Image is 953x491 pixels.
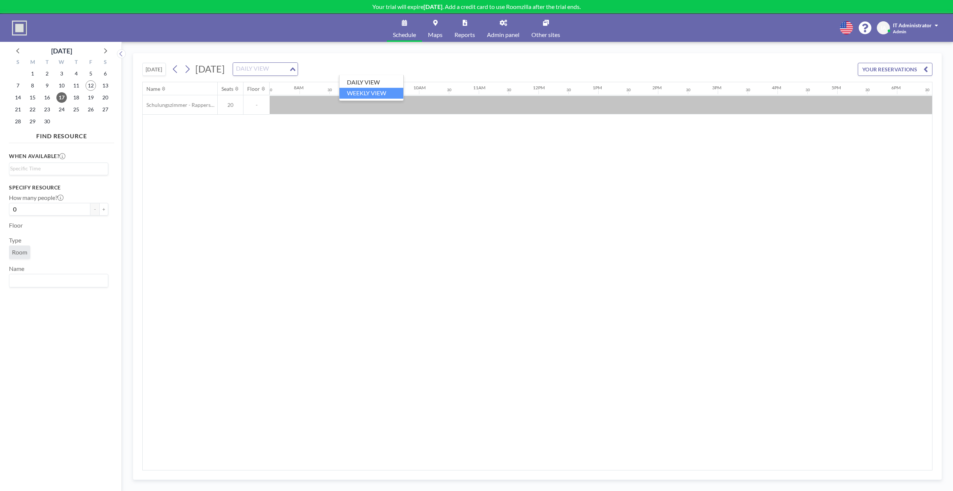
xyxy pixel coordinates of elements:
[42,92,52,103] span: Tuesday, September 16, 2025
[531,32,560,38] span: Other sites
[12,248,27,256] span: Room
[9,194,63,201] label: How many people?
[893,29,906,34] span: Admin
[221,86,233,92] div: Seats
[51,46,72,56] div: [DATE]
[27,104,38,115] span: Monday, September 22, 2025
[13,80,23,91] span: Sunday, September 7, 2025
[11,58,25,68] div: S
[56,92,67,103] span: Wednesday, September 17, 2025
[27,68,38,79] span: Monday, September 1, 2025
[55,58,69,68] div: W
[71,92,81,103] span: Thursday, September 18, 2025
[865,87,870,92] div: 30
[13,116,23,127] span: Sunday, September 28, 2025
[100,104,111,115] span: Saturday, September 27, 2025
[805,87,810,92] div: 30
[712,85,721,90] div: 3PM
[339,77,403,88] li: DAILY VIEW
[481,14,525,42] a: Admin panel
[881,25,886,31] span: IA
[69,58,83,68] div: T
[56,68,67,79] span: Wednesday, September 3, 2025
[234,64,288,74] input: Search for option
[13,104,23,115] span: Sunday, September 21, 2025
[533,85,545,90] div: 12PM
[9,222,23,229] label: Floor
[832,85,841,90] div: 5PM
[27,80,38,91] span: Monday, September 8, 2025
[247,86,260,92] div: Floor
[9,237,21,244] label: Type
[42,104,52,115] span: Tuesday, September 23, 2025
[13,92,23,103] span: Sunday, September 14, 2025
[9,274,108,287] div: Search for option
[71,80,81,91] span: Thursday, September 11, 2025
[9,129,114,140] h4: FIND RESOURCE
[686,87,690,92] div: 30
[447,87,451,92] div: 30
[195,63,225,74] span: [DATE]
[525,14,566,42] a: Other sites
[294,85,304,90] div: 8AM
[925,87,929,92] div: 30
[143,102,217,108] span: Schulungszimmer - Rapperswil
[142,63,166,76] button: [DATE]
[71,68,81,79] span: Thursday, September 4, 2025
[146,86,160,92] div: Name
[86,104,96,115] span: Friday, September 26, 2025
[9,163,108,174] div: Search for option
[893,22,932,28] span: IT Administrator
[413,85,426,90] div: 10AM
[387,14,422,42] a: Schedule
[98,58,112,68] div: S
[422,14,448,42] a: Maps
[42,80,52,91] span: Tuesday, September 9, 2025
[507,87,511,92] div: 30
[454,32,475,38] span: Reports
[42,68,52,79] span: Tuesday, September 2, 2025
[858,63,932,76] button: YOUR RESERVATIONS
[83,58,98,68] div: F
[268,87,272,92] div: 30
[593,85,602,90] div: 1PM
[100,92,111,103] span: Saturday, September 20, 2025
[233,63,298,75] div: Search for option
[393,32,416,38] span: Schedule
[40,58,55,68] div: T
[746,87,750,92] div: 30
[9,265,24,272] label: Name
[10,164,104,173] input: Search for option
[99,203,108,216] button: +
[473,85,485,90] div: 11AM
[423,3,443,10] b: [DATE]
[9,184,108,191] h3: Specify resource
[100,80,111,91] span: Saturday, September 13, 2025
[90,203,99,216] button: -
[86,80,96,91] span: Friday, September 12, 2025
[487,32,519,38] span: Admin panel
[10,276,104,285] input: Search for option
[652,85,662,90] div: 2PM
[27,92,38,103] span: Monday, September 15, 2025
[27,116,38,127] span: Monday, September 29, 2025
[339,88,403,99] li: WEEKLY VIEW
[428,32,443,38] span: Maps
[71,104,81,115] span: Thursday, September 25, 2025
[772,85,781,90] div: 4PM
[566,87,571,92] div: 30
[891,85,901,90] div: 6PM
[56,104,67,115] span: Wednesday, September 24, 2025
[328,87,332,92] div: 30
[448,14,481,42] a: Reports
[100,68,111,79] span: Saturday, September 6, 2025
[243,102,270,108] span: -
[12,21,27,35] img: organization-logo
[86,68,96,79] span: Friday, September 5, 2025
[626,87,631,92] div: 30
[42,116,52,127] span: Tuesday, September 30, 2025
[86,92,96,103] span: Friday, September 19, 2025
[56,80,67,91] span: Wednesday, September 10, 2025
[218,102,243,108] span: 20
[25,58,40,68] div: M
